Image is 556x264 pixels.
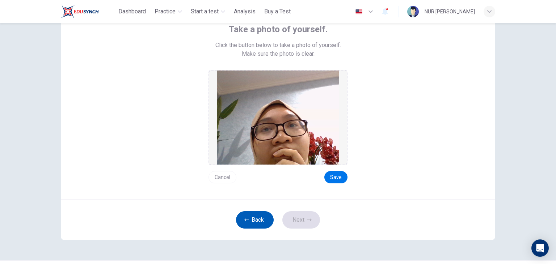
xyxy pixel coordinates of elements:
div: NUR [PERSON_NAME] [425,7,475,16]
button: Analysis [231,5,258,18]
span: Dashboard [118,7,146,16]
span: Make sure the photo is clear. [242,50,315,58]
img: en [354,9,363,14]
button: Practice [152,5,185,18]
span: Click the button below to take a photo of yourself. [215,41,341,50]
img: Profile picture [407,6,419,17]
button: Start a test [188,5,228,18]
a: ELTC logo [61,4,115,19]
button: Save [324,171,347,183]
img: preview screemshot [217,71,339,165]
button: Cancel [208,171,236,183]
button: Dashboard [115,5,149,18]
span: Start a test [191,7,219,16]
button: Buy a Test [261,5,294,18]
div: Open Intercom Messenger [531,239,549,257]
span: Take a photo of yourself. [229,24,328,35]
button: Back [236,211,274,229]
span: Buy a Test [264,7,291,16]
span: Practice [155,7,176,16]
span: Analysis [234,7,256,16]
img: ELTC logo [61,4,99,19]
